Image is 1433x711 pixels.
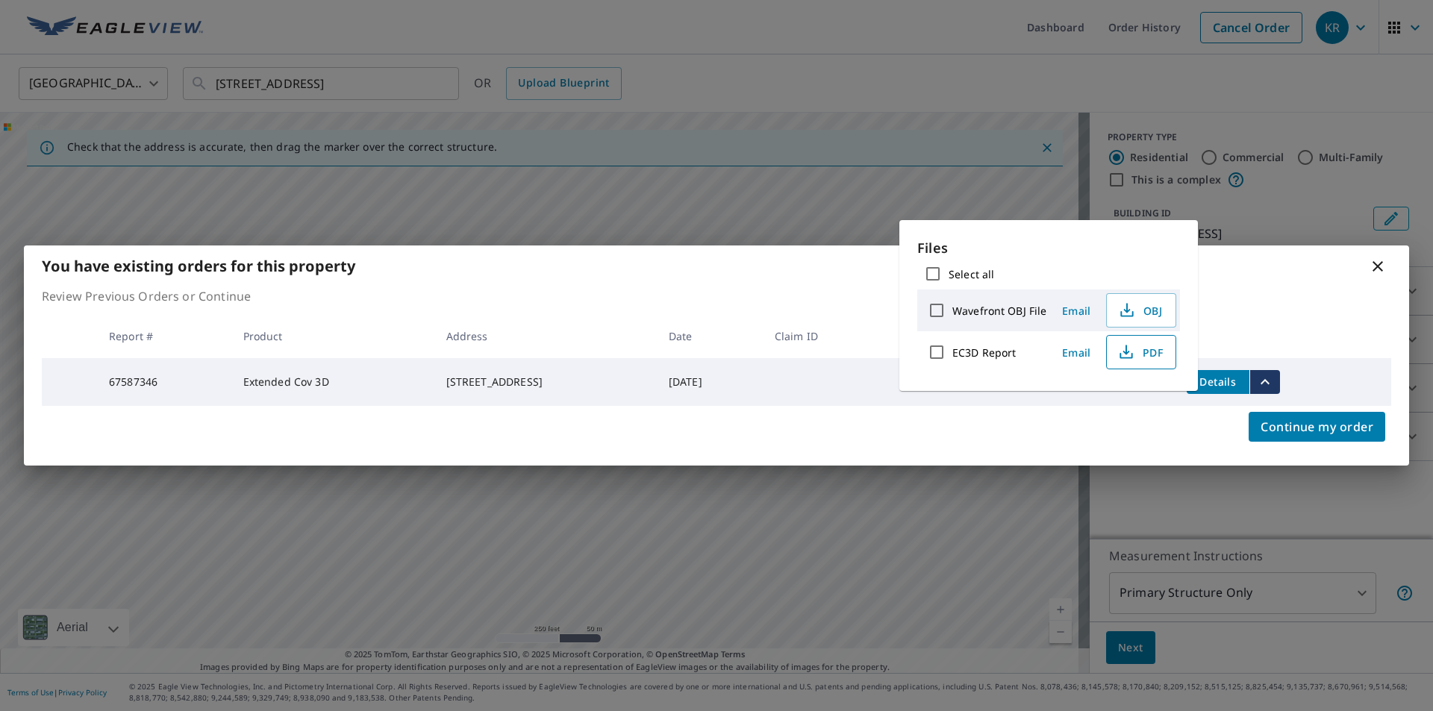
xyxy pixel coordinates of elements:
[1249,370,1280,394] button: filesDropdownBtn-67587346
[917,238,1180,258] p: Files
[1196,375,1240,389] span: Details
[231,358,434,406] td: Extended Cov 3D
[1249,412,1385,442] button: Continue my order
[42,287,1391,305] p: Review Previous Orders or Continue
[1116,301,1164,319] span: OBJ
[887,314,1008,358] th: Delivery
[657,314,763,358] th: Date
[1116,343,1164,361] span: PDF
[231,314,434,358] th: Product
[1058,304,1094,318] span: Email
[952,304,1046,318] label: Wavefront OBJ File
[1052,341,1100,364] button: Email
[887,358,1008,406] td: Regular
[42,256,355,276] b: You have existing orders for this property
[434,314,657,358] th: Address
[1187,370,1249,394] button: detailsBtn-67587346
[949,267,994,281] label: Select all
[657,358,763,406] td: [DATE]
[763,314,887,358] th: Claim ID
[97,314,231,358] th: Report #
[1106,335,1176,369] button: PDF
[1052,299,1100,322] button: Email
[446,375,645,389] div: [STREET_ADDRESS]
[97,358,231,406] td: 67587346
[952,345,1016,360] label: EC3D Report
[1058,345,1094,360] span: Email
[1261,416,1373,437] span: Continue my order
[1106,293,1176,328] button: OBJ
